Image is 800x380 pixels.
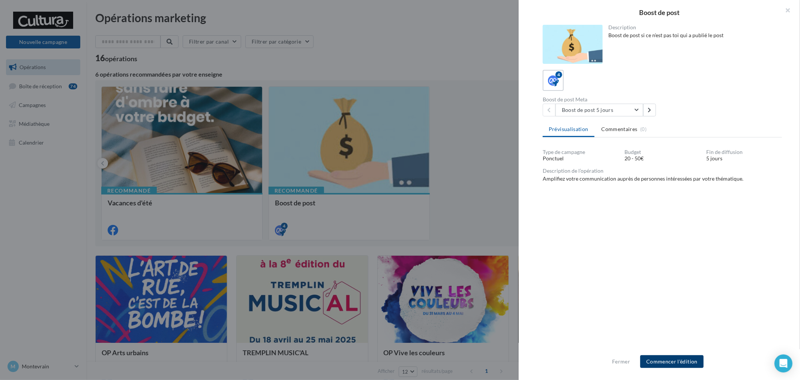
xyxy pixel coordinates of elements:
div: Description de l’opération [543,168,782,173]
div: Boost de post si ce n'est pas toi qui a publié le post [609,32,776,39]
div: Type de campagne [543,149,618,155]
div: Boost de post Meta [543,97,659,102]
div: Fin de diffusion [706,149,782,155]
span: (0) [640,126,647,132]
div: Amplifiez votre communication auprès de personnes intéressées par votre thématique. [543,175,782,182]
div: Ponctuel [543,155,618,162]
div: 4 [555,71,562,78]
div: 20 - 50€ [624,155,700,162]
div: 5 jours [706,155,782,162]
button: Fermer [609,357,633,366]
div: Description [609,25,776,30]
div: Boost de post [531,9,788,16]
button: Commencer l'édition [640,355,704,368]
div: Open Intercom Messenger [774,354,792,372]
span: Commentaires [602,125,638,133]
button: Boost de post 5 jours [555,104,643,116]
div: Budget [624,149,700,155]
